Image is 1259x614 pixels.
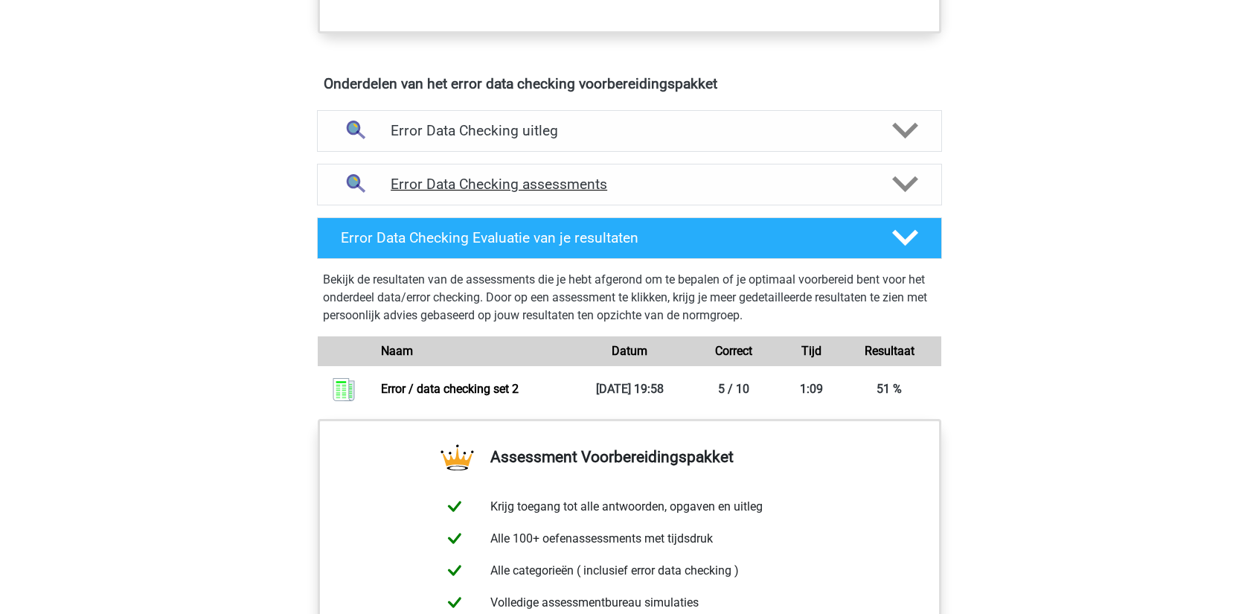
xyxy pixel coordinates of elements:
[577,342,682,360] div: Datum
[391,122,868,139] h4: Error Data Checking uitleg
[323,271,936,324] p: Bekijk de resultaten van de assessments die je hebt afgerond om te bepalen of je optimaal voorber...
[311,110,948,152] a: uitleg Error Data Checking uitleg
[336,112,374,150] img: error data checking uitleg
[336,166,374,204] img: error data checking assessments
[311,164,948,205] a: assessments Error Data Checking assessments
[682,342,786,360] div: Correct
[381,382,519,396] a: Error / data checking set 2
[837,342,941,360] div: Resultaat
[341,229,868,246] h4: Error Data Checking Evaluatie van je resultaten
[324,75,935,92] h4: Onderdelen van het error data checking voorbereidingspakket
[786,342,838,360] div: Tijd
[391,176,868,193] h4: Error Data Checking assessments
[370,342,577,360] div: Naam
[311,217,948,259] a: Error Data Checking Evaluatie van je resultaten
